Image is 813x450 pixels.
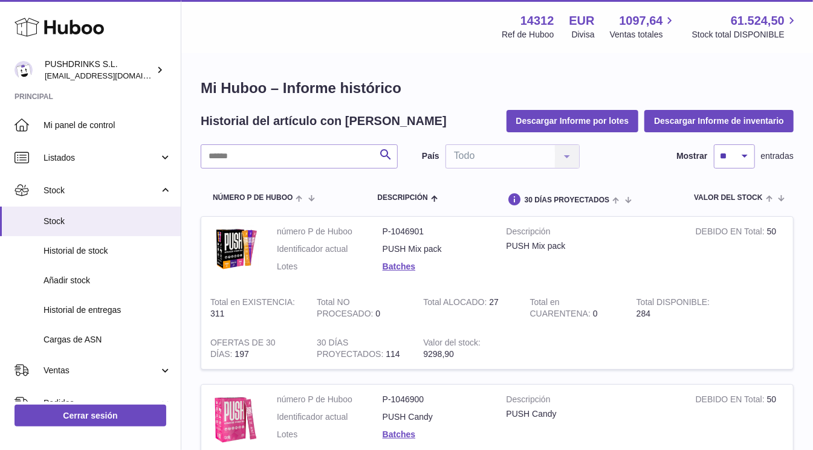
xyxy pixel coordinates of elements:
[15,405,166,426] a: Cerrar sesión
[308,288,414,329] td: 0
[507,408,678,420] div: PUSH Candy
[277,226,383,237] dt: número P de Huboo
[593,309,598,318] span: 0
[44,216,172,227] span: Stock
[377,194,427,202] span: Descripción
[687,217,793,288] td: 50
[44,120,172,131] span: Mi panel de control
[610,29,677,40] span: Ventas totales
[277,394,383,405] dt: número P de Huboo
[692,29,798,40] span: Stock total DISPONIBLE
[44,152,159,164] span: Listados
[502,29,554,40] div: Ref de Huboo
[507,240,678,252] div: PUSH Mix pack
[383,226,488,237] dd: P-1046901
[761,150,794,162] span: entradas
[423,338,481,350] strong: Valor del stock
[694,194,762,202] span: Valor del stock
[210,226,259,272] img: product image
[201,79,794,98] h1: Mi Huboo – Informe histórico
[696,227,767,239] strong: DEBIDO EN Total
[507,110,639,132] button: Descargar Informe por lotes
[507,394,678,408] strong: Descripción
[383,394,488,405] dd: P-1046900
[277,411,383,423] dt: Identificador actual
[383,411,488,423] dd: PUSH Candy
[44,245,172,257] span: Historial de stock
[44,365,159,376] span: Ventas
[627,288,734,329] td: 284
[644,110,794,132] button: Descargar Informe de inventario
[44,185,159,196] span: Stock
[277,429,383,440] dt: Lotes
[44,304,172,316] span: Historial de entregas
[530,297,593,321] strong: Total en CUARENTENA
[201,113,447,129] h2: Historial del artículo con [PERSON_NAME]
[619,13,662,29] span: 1097,64
[277,243,383,255] dt: Identificador actual
[15,61,33,79] img: framos@pushdrinks.es
[676,150,707,162] label: Mostrar
[210,338,276,362] strong: OFERTAS DE 30 DÍAS
[317,338,386,362] strong: 30 DÍAS PROYECTADOS
[525,196,609,204] span: 30 DÍAS PROYECTADOS
[383,429,415,439] a: Batches
[44,334,172,346] span: Cargas de ASN
[213,194,293,202] span: número P de Huboo
[383,243,488,255] dd: PUSH Mix pack
[45,71,178,80] span: [EMAIL_ADDRESS][DOMAIN_NAME]
[45,59,154,82] div: PUSHDRINKS S.L.
[569,13,595,29] strong: EUR
[44,275,172,286] span: Añadir stock
[210,297,295,310] strong: Total en EXISTENCIA
[308,328,414,369] td: 114
[422,150,439,162] label: País
[423,349,454,359] span: 9298,90
[610,13,677,40] a: 1097,64 Ventas totales
[423,297,489,310] strong: Total ALOCADO
[636,297,710,310] strong: Total DISPONIBLE
[317,297,375,321] strong: Total NO PROCESADO
[572,29,595,40] div: Divisa
[520,13,554,29] strong: 14312
[692,13,798,40] a: 61.524,50 Stock total DISPONIBLE
[696,394,767,407] strong: DEBIDO EN Total
[44,397,159,409] span: Pedidos
[201,328,308,369] td: 197
[507,226,678,240] strong: Descripción
[210,394,259,445] img: product image
[201,288,308,329] td: 311
[414,288,520,329] td: 27
[277,261,383,272] dt: Lotes
[383,262,415,271] a: Batches
[731,13,785,29] span: 61.524,50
